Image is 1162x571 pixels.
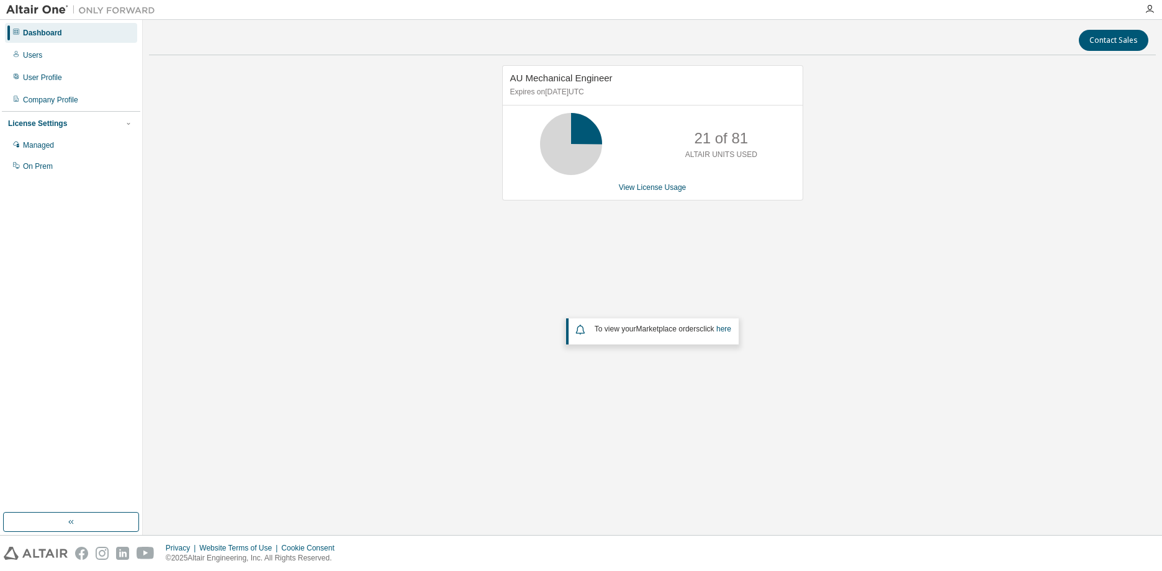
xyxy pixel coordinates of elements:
img: instagram.svg [96,547,109,560]
div: Privacy [166,543,199,553]
a: View License Usage [619,183,687,192]
p: Expires on [DATE] UTC [510,87,792,97]
div: Managed [23,140,54,150]
div: User Profile [23,73,62,83]
p: 21 of 81 [694,128,748,149]
div: License Settings [8,119,67,128]
a: here [716,325,731,333]
div: On Prem [23,161,53,171]
img: youtube.svg [137,547,155,560]
span: To view your click [595,325,731,333]
span: AU Mechanical Engineer [510,73,613,83]
button: Contact Sales [1079,30,1148,51]
img: altair_logo.svg [4,547,68,560]
img: facebook.svg [75,547,88,560]
img: Altair One [6,4,161,16]
div: Company Profile [23,95,78,105]
img: linkedin.svg [116,547,129,560]
p: © 2025 Altair Engineering, Inc. All Rights Reserved. [166,553,342,564]
p: ALTAIR UNITS USED [685,150,757,160]
div: Website Terms of Use [199,543,281,553]
div: Cookie Consent [281,543,341,553]
em: Marketplace orders [636,325,700,333]
div: Dashboard [23,28,62,38]
div: Users [23,50,42,60]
